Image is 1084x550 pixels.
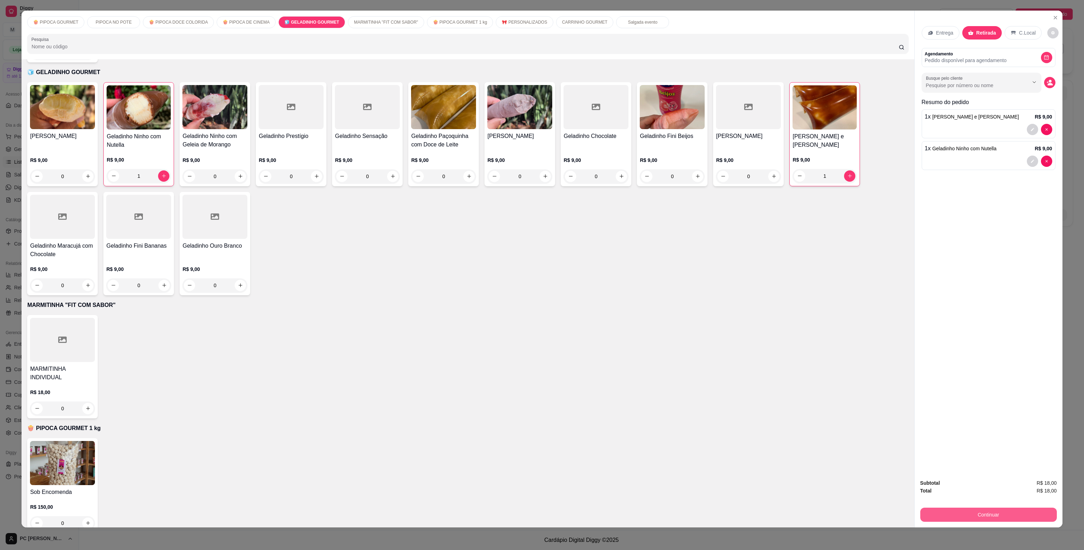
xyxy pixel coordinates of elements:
p: C.Local [1019,29,1036,36]
p: R$ 18,00 [30,389,95,396]
button: decrease-product-quantity [1041,52,1052,63]
p: R$ 9,00 [793,156,857,163]
p: 🍿 PIPOCA GOURMET 1 kg [27,424,908,433]
p: R$ 9,00 [182,266,247,273]
button: increase-product-quantity [158,280,170,291]
button: decrease-product-quantity [260,171,271,182]
p: R$ 9,00 [106,266,171,273]
button: decrease-product-quantity [31,171,43,182]
h4: [PERSON_NAME] e [PERSON_NAME] [793,132,857,149]
h4: Geladinho Chocolate [564,132,628,140]
p: R$ 9,00 [30,157,95,164]
p: 🧊 GELADINHO GOURMET [27,68,908,77]
p: R$ 9,00 [107,156,171,163]
p: Salgada evento [628,19,657,25]
p: 🍿 PIPOCA GOURMET 1 kg [433,19,487,25]
img: product-image [793,85,857,129]
button: decrease-product-quantity [565,171,576,182]
button: decrease-product-quantity [1041,124,1052,135]
p: Entrega [936,29,953,36]
p: 🍿 PIPOCA DOCE COLORIDA [149,19,208,25]
p: R$ 9,00 [1035,145,1052,152]
p: R$ 9,00 [487,157,552,164]
button: increase-product-quantity [540,171,551,182]
button: decrease-product-quantity [1027,156,1038,167]
button: increase-product-quantity [82,280,94,291]
button: increase-product-quantity [158,170,169,182]
input: Busque pelo cliente [926,82,1017,89]
p: R$ 9,00 [564,157,628,164]
img: product-image [30,441,95,485]
p: 1 x [925,113,1019,121]
p: R$ 9,00 [411,157,476,164]
span: R$ 18,00 [1037,479,1057,487]
p: PIPOCA NO POTE [96,19,132,25]
img: product-image [182,85,247,129]
button: increase-product-quantity [387,171,398,182]
h4: [PERSON_NAME] [716,132,781,140]
img: product-image [411,85,476,129]
h4: Geladinho Ninho com Geleia de Morango [182,132,247,149]
button: decrease-product-quantity [1047,27,1059,38]
button: decrease-product-quantity [641,171,652,182]
strong: Total [920,488,932,494]
button: Show suggestions [1029,77,1040,88]
button: decrease-product-quantity [31,280,43,291]
p: R$ 9,00 [259,157,324,164]
button: increase-product-quantity [844,170,855,182]
strong: Subtotal [920,480,940,486]
h4: Geladinho Fini Bananas [106,242,171,250]
p: MARMITINHA "FIT COM SABOR" [354,19,418,25]
h4: [PERSON_NAME] [487,132,552,140]
button: increase-product-quantity [768,171,779,182]
h4: Geladinho Sensação [335,132,400,140]
p: MARMITINHA "FIT COM SABOR" [27,301,908,309]
button: decrease-product-quantity [717,171,729,182]
button: decrease-product-quantity [489,171,500,182]
h4: MARMITINHA INDIVIDUAL [30,365,95,382]
label: Pesquisa [31,36,51,42]
h4: Geladinho Prestígio [259,132,324,140]
button: Close [1050,12,1061,23]
button: decrease-product-quantity [412,171,424,182]
h4: Geladinho Ouro Branco [182,242,247,250]
button: Continuar [920,508,1057,522]
button: decrease-product-quantity [1027,124,1038,135]
button: decrease-product-quantity [1041,156,1052,167]
button: increase-product-quantity [311,171,322,182]
p: Pedido disponível para agendamento [925,57,1007,64]
p: R$ 9,00 [640,157,705,164]
button: decrease-product-quantity [108,280,119,291]
button: increase-product-quantity [235,280,246,291]
button: increase-product-quantity [616,171,627,182]
button: decrease-product-quantity [31,403,43,414]
img: product-image [107,85,171,129]
button: increase-product-quantity [692,171,703,182]
button: decrease-product-quantity [794,170,805,182]
p: 🧊 GELADINHO GOURMET [284,19,339,25]
h4: Geladinho Maracujá com Chocolate [30,242,95,259]
p: Agendamento [925,51,1007,57]
p: R$ 9,00 [335,157,400,164]
button: decrease-product-quantity [1044,77,1055,88]
span: [PERSON_NAME] e [PERSON_NAME] [932,114,1019,120]
button: decrease-product-quantity [108,170,119,182]
h4: Geladinho Fini Beijos [640,132,705,140]
button: increase-product-quantity [82,171,94,182]
span: R$ 18,00 [1037,487,1057,495]
h4: Sob Encomenda [30,488,95,496]
p: R$ 9,00 [1035,113,1052,120]
img: product-image [640,85,705,129]
p: R$ 9,00 [182,157,247,164]
img: product-image [487,85,552,129]
input: Pesquisa [31,43,898,50]
h4: Geladinho Paçoquinha com Doce de Leite [411,132,476,149]
button: increase-product-quantity [235,171,246,182]
img: product-image [30,85,95,129]
button: decrease-product-quantity [184,280,195,291]
p: 1 x [925,144,996,153]
p: Resumo do pedido [922,98,1055,107]
button: decrease-product-quantity [336,171,348,182]
p: Retirada [976,29,996,36]
button: increase-product-quantity [463,171,475,182]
